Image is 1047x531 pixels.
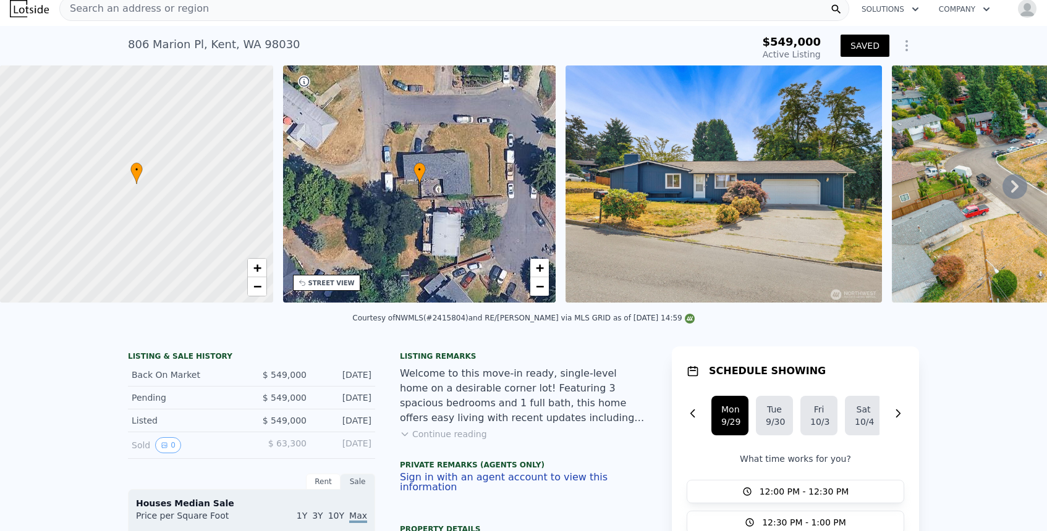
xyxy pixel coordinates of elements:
div: Fri [810,403,828,416]
span: 1Y [297,511,307,521]
button: Mon9/29 [711,396,748,435]
button: 12:00 PM - 12:30 PM [687,480,904,503]
a: Zoom in [530,259,549,277]
span: − [253,278,261,294]
img: NWMLS Logo [685,314,695,324]
span: $ 549,000 [263,370,307,380]
div: 9/29 [721,416,739,428]
span: − [536,278,544,294]
a: Zoom out [248,277,266,296]
span: $ 549,000 [263,393,307,403]
button: Fri10/3 [800,396,837,435]
div: Sold [132,437,242,453]
img: Sale: 167540260 Parcel: 97808565 [566,65,882,303]
div: Sale [341,474,375,490]
div: Houses Median Sale [136,497,367,509]
div: Courtesy of NWMLS (#2415804) and RE/[PERSON_NAME] via MLS GRID as of [DATE] 14:59 [352,314,694,322]
div: Price per Square Foot [136,509,252,529]
button: SAVED [841,35,889,57]
span: 12:00 PM - 12:30 PM [760,485,849,498]
span: + [536,260,544,275]
div: [DATE] [316,369,371,381]
a: Zoom in [248,259,266,277]
button: Tue9/30 [756,396,793,435]
div: 10/3 [810,416,828,428]
button: Sign in with an agent account to view this information [400,472,647,492]
span: Active Listing [763,49,821,59]
div: 806 Marion Pl , Kent , WA 98030 [128,36,300,53]
h1: SCHEDULE SHOWING [709,364,826,378]
div: Welcome to this move-in ready, single-level home on a desirable corner lot! Featuring 3 spacious ... [400,366,647,425]
div: Pending [132,391,242,404]
div: Private Remarks (Agents Only) [400,460,647,472]
div: [DATE] [316,391,371,404]
span: + [253,260,261,275]
div: 10/4 [855,416,872,428]
div: • [130,162,143,184]
button: View historical data [155,437,181,453]
div: Back On Market [132,369,242,381]
button: Continue reading [400,428,487,440]
button: Show Options [894,33,919,58]
div: STREET VIEW [308,278,355,288]
button: Sat10/4 [845,396,882,435]
span: Search an address or region [60,1,209,16]
span: $ 549,000 [263,416,307,425]
div: 9/30 [766,416,783,428]
span: • [413,164,426,175]
div: • [413,162,426,184]
div: Listing remarks [400,351,647,361]
div: LISTING & SALE HISTORY [128,351,375,364]
a: Zoom out [530,277,549,296]
div: [DATE] [316,414,371,427]
div: Mon [721,403,739,416]
div: Tue [766,403,783,416]
div: Sat [855,403,872,416]
p: What time works for you? [687,453,904,465]
div: Rent [306,474,341,490]
span: Max [349,511,367,523]
span: 3Y [312,511,323,521]
span: $549,000 [762,35,821,48]
span: $ 63,300 [268,438,307,448]
span: • [130,164,143,175]
span: 10Y [328,511,344,521]
div: [DATE] [316,437,371,453]
span: 12:30 PM - 1:00 PM [762,516,846,529]
div: Listed [132,414,242,427]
